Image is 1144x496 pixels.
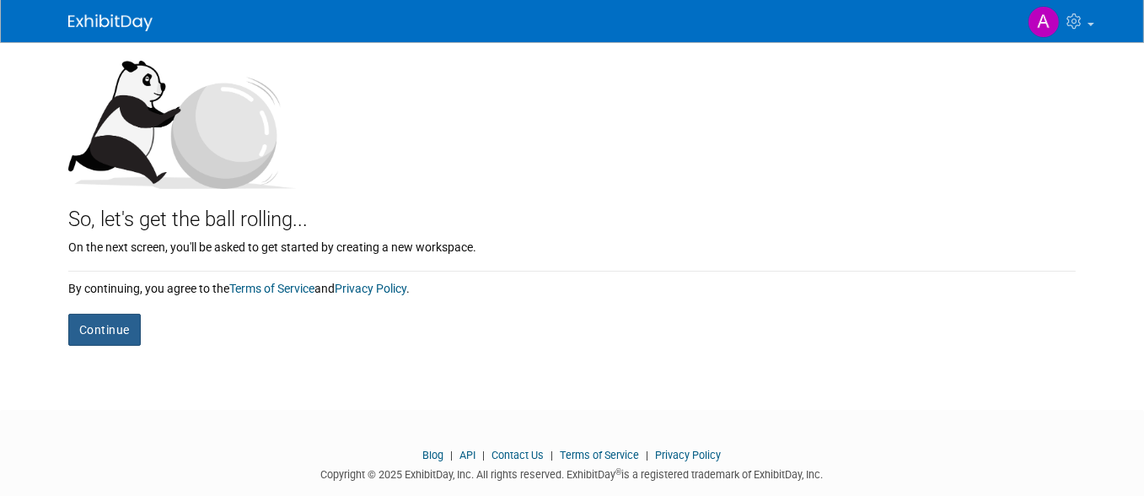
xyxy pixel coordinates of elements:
a: Privacy Policy [656,449,722,461]
div: By continuing, you agree to the and . [68,272,1076,297]
div: On the next screen, you'll be asked to get started by creating a new workspace. [68,235,1076,256]
sup: ® [616,467,622,477]
button: Continue [68,314,141,346]
span: | [447,449,458,461]
div: So, let's get the ball rolling... [68,189,1076,235]
img: ExhibitDay [68,14,153,31]
a: API [460,449,476,461]
a: Blog [423,449,444,461]
a: Terms of Service [561,449,640,461]
span: | [642,449,653,461]
span: | [479,449,490,461]
a: Privacy Policy [335,282,406,295]
img: Amy Pajula [1028,6,1060,38]
span: | [547,449,558,461]
a: Terms of Service [229,282,314,295]
a: Contact Us [492,449,545,461]
img: Let's get the ball rolling [68,44,296,189]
